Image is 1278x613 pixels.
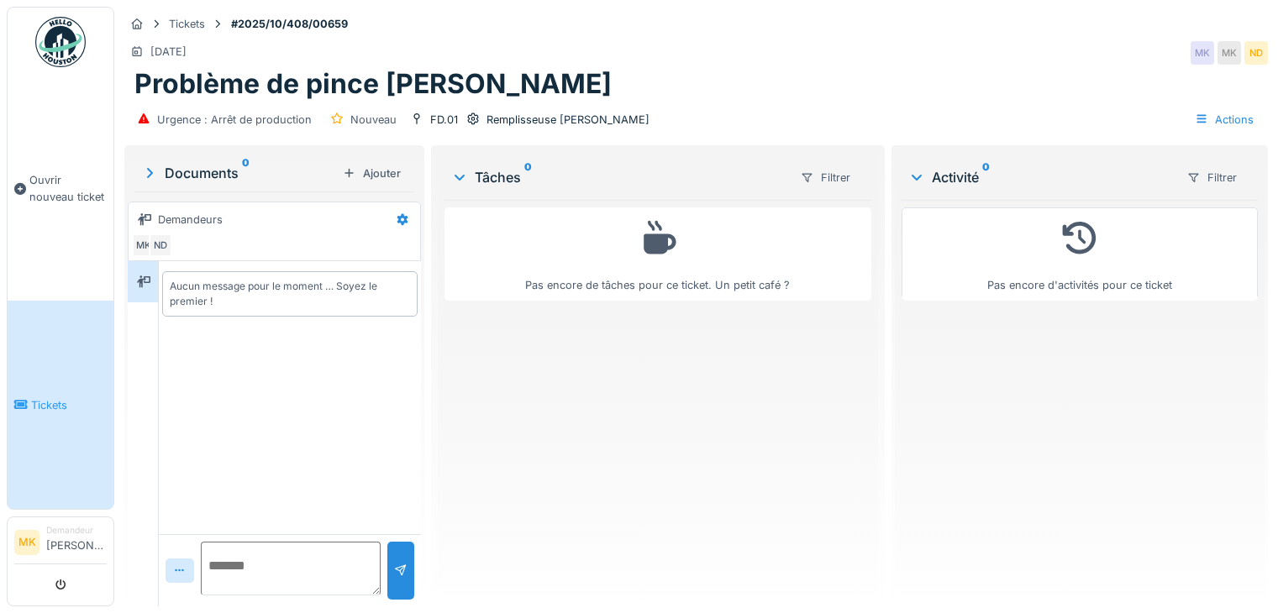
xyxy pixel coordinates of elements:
[451,167,786,187] div: Tâches
[132,233,155,257] div: MK
[46,524,107,560] li: [PERSON_NAME]
[169,16,205,32] div: Tickets
[1244,41,1268,65] div: ND
[46,524,107,537] div: Demandeur
[149,233,172,257] div: ND
[455,215,860,293] div: Pas encore de tâches pour ce ticket. Un petit café ?
[29,172,107,204] span: Ouvrir nouveau ticket
[35,17,86,67] img: Badge_color-CXgf-gQk.svg
[982,167,990,187] sup: 0
[224,16,355,32] strong: #2025/10/408/00659
[170,279,410,309] div: Aucun message pour le moment … Soyez le premier !
[157,112,312,128] div: Urgence : Arrêt de production
[158,212,223,228] div: Demandeurs
[912,215,1247,293] div: Pas encore d'activités pour ce ticket
[350,112,397,128] div: Nouveau
[1180,165,1244,190] div: Filtrer
[1191,41,1214,65] div: MK
[1218,41,1241,65] div: MK
[141,163,336,183] div: Documents
[150,44,187,60] div: [DATE]
[14,530,39,555] li: MK
[8,76,113,301] a: Ouvrir nouveau ticket
[242,163,250,183] sup: 0
[31,397,107,413] span: Tickets
[486,112,650,128] div: Remplisseuse [PERSON_NAME]
[908,167,1173,187] div: Activité
[1187,107,1261,132] div: Actions
[793,165,858,190] div: Filtrer
[430,112,458,128] div: FD.01
[14,524,107,564] a: MK Demandeur[PERSON_NAME]
[8,301,113,509] a: Tickets
[524,167,532,187] sup: 0
[336,162,408,185] div: Ajouter
[134,68,612,100] h1: Problème de pince [PERSON_NAME]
